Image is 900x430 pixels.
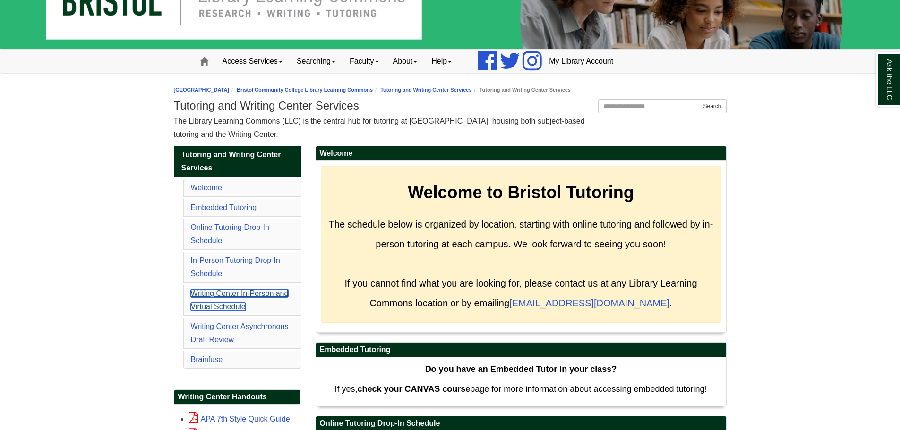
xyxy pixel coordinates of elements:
[357,384,470,394] strong: check your CANVAS course
[174,390,300,405] h2: Writing Center Handouts
[698,99,726,113] button: Search
[174,87,230,93] a: [GEOGRAPHIC_DATA]
[343,50,386,73] a: Faculty
[334,384,707,394] span: If yes, page for more information about accessing embedded tutoring!
[408,183,634,202] strong: Welcome to Bristol Tutoring
[316,343,726,357] h2: Embedded Tutoring
[290,50,343,73] a: Searching
[191,289,289,311] a: Writing Center In-Person and Virtual Schedule
[344,278,697,308] span: If you cannot find what you are looking for, please contact us at any Library Learning Commons lo...
[509,298,669,308] a: [EMAIL_ADDRESS][DOMAIN_NAME]
[181,151,281,172] span: Tutoring and Writing Center Services
[191,256,280,278] a: In-Person Tutoring Drop-In Schedule
[542,50,620,73] a: My Library Account
[174,117,585,138] span: The Library Learning Commons (LLC) is the central hub for tutoring at [GEOGRAPHIC_DATA], housing ...
[174,85,727,94] nav: breadcrumb
[174,99,727,112] h1: Tutoring and Writing Center Services
[191,322,289,344] a: Writing Center Asynchronous Draft Review
[191,223,269,245] a: Online Tutoring Drop-In Schedule
[215,50,290,73] a: Access Services
[380,87,471,93] a: Tutoring and Writing Center Services
[191,355,223,363] a: Brainfuse
[386,50,425,73] a: About
[174,146,301,177] a: Tutoring and Writing Center Services
[191,184,222,192] a: Welcome
[425,364,617,374] strong: Do you have an Embedded Tutor in your class?
[329,219,713,249] span: The schedule below is organized by location, starting with online tutoring and followed by in-per...
[424,50,459,73] a: Help
[237,87,373,93] a: Bristol Community College Library Learning Commons
[191,203,257,211] a: Embedded Tutoring
[472,85,571,94] li: Tutoring and Writing Center Services
[316,146,726,161] h2: Welcome
[189,415,290,423] a: APA 7th Style Quick Guide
